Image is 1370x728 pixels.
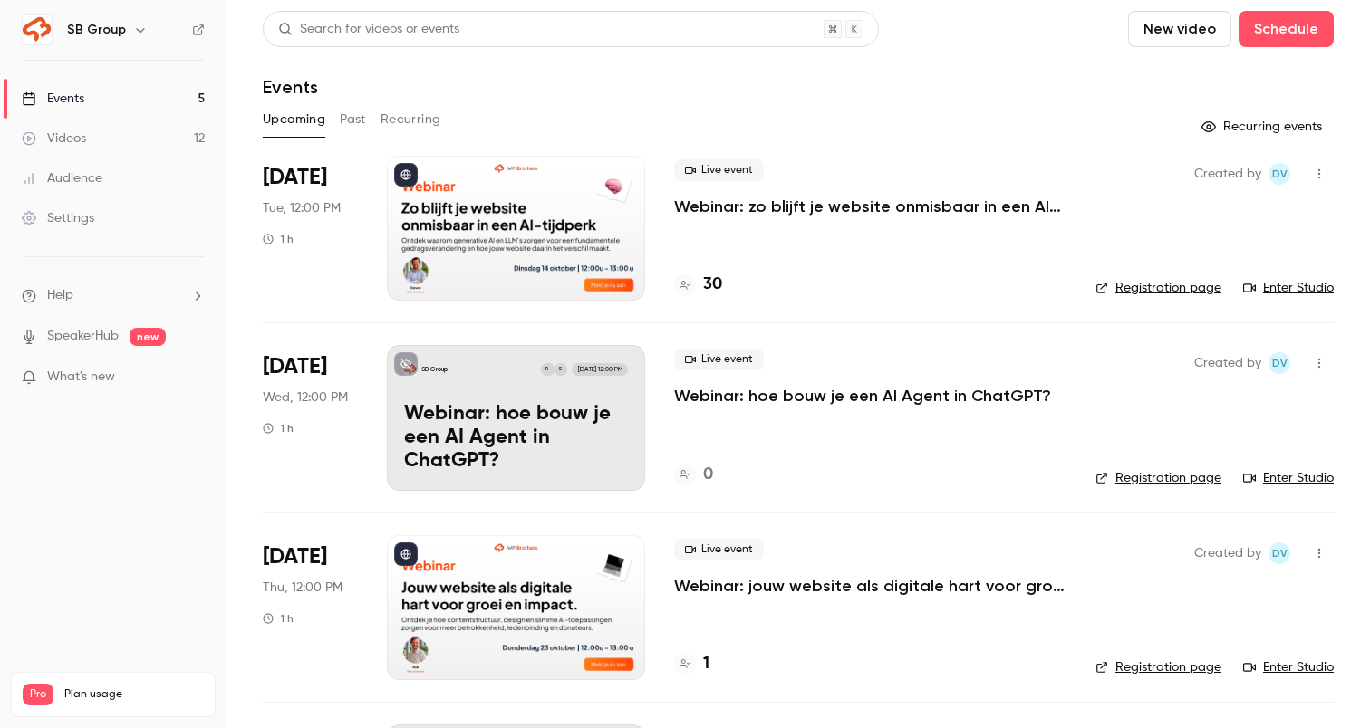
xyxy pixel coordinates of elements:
[22,129,86,148] div: Videos
[1269,352,1290,374] span: Dante van der heijden
[1194,542,1261,564] span: Created by
[47,368,115,387] span: What's new
[263,535,358,680] div: Oct 23 Thu, 12:00 PM (Europe/Amsterdam)
[674,196,1066,217] a: Webinar: zo blijft je website onmisbaar in een AI-tijdperk
[263,232,294,246] div: 1 h
[183,369,205,386] iframe: Noticeable Trigger
[1095,279,1221,297] a: Registration page
[263,345,358,490] div: Oct 22 Wed, 12:00 PM (Europe/Amsterdam)
[278,20,459,39] div: Search for videos or events
[1272,542,1288,564] span: Dv
[674,159,764,181] span: Live event
[1128,11,1231,47] button: New video
[263,199,341,217] span: Tue, 12:00 PM
[674,463,713,487] a: 0
[1269,163,1290,185] span: Dante van der heijden
[674,273,722,297] a: 30
[22,286,205,305] li: help-dropdown-opener
[263,388,348,407] span: Wed, 12:00 PM
[263,76,318,98] h1: Events
[263,611,294,626] div: 1 h
[263,421,294,436] div: 1 h
[674,652,709,676] a: 1
[572,363,627,376] span: [DATE] 12:00 PM
[1272,163,1288,185] span: Dv
[1243,658,1334,676] a: Enter Studio
[263,156,358,301] div: Oct 14 Tue, 12:00 PM (Europe/Amsterdam)
[130,328,166,346] span: new
[404,403,628,473] p: Webinar: hoe bouw je een AI Agent in ChatGPT?
[47,327,119,346] a: SpeakerHub
[22,169,102,187] div: Audience
[1243,469,1334,487] a: Enter Studio
[263,579,342,597] span: Thu, 12:00 PM
[381,105,441,134] button: Recurring
[67,21,126,39] h6: SB Group
[263,542,327,571] span: [DATE]
[1095,658,1221,676] a: Registration page
[703,652,709,676] h4: 1
[22,90,84,108] div: Events
[1193,112,1334,141] button: Recurring events
[674,539,764,560] span: Live event
[421,365,448,374] p: SB Group
[540,362,555,377] div: R
[674,349,764,370] span: Live event
[23,684,53,705] span: Pro
[47,286,73,305] span: Help
[263,105,325,134] button: Upcoming
[340,105,366,134] button: Past
[263,352,327,381] span: [DATE]
[387,345,645,490] a: Webinar: hoe bouw je een AI Agent in ChatGPT?SB GroupSR[DATE] 12:00 PMWebinar: hoe bouw je een AI...
[1239,11,1334,47] button: Schedule
[64,687,204,702] span: Plan usage
[703,273,722,297] h4: 30
[22,209,94,227] div: Settings
[23,15,52,44] img: SB Group
[1194,352,1261,374] span: Created by
[1243,279,1334,297] a: Enter Studio
[554,362,568,377] div: S
[674,575,1066,597] a: Webinar: jouw website als digitale hart voor groei en impact
[1095,469,1221,487] a: Registration page
[674,385,1051,407] a: Webinar: hoe bouw je een AI Agent in ChatGPT?
[1194,163,1261,185] span: Created by
[1269,542,1290,564] span: Dante van der heijden
[263,163,327,192] span: [DATE]
[703,463,713,487] h4: 0
[1272,352,1288,374] span: Dv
